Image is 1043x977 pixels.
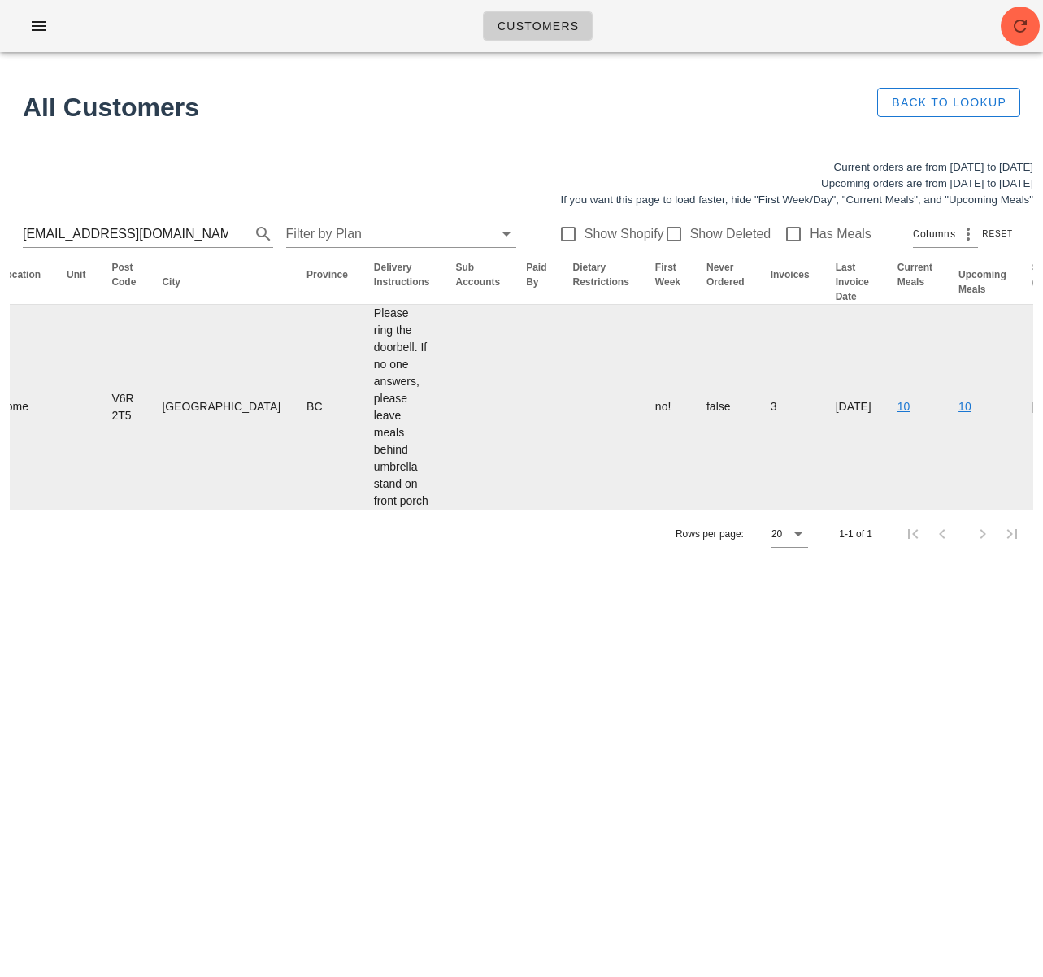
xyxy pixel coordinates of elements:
[771,521,808,547] div: 20Rows per page:
[573,262,629,288] span: Dietary Restrictions
[361,260,443,305] th: Delivery Instructions: Not sorted. Activate to sort ascending.
[111,262,136,288] span: Post Code
[771,527,782,541] div: 20
[690,226,771,242] label: Show Deleted
[560,260,642,305] th: Dietary Restrictions: Not sorted. Activate to sort ascending.
[149,260,293,305] th: City: Not sorted. Activate to sort ascending.
[455,262,500,288] span: Sub Accounts
[884,260,945,305] th: Current Meals: Not sorted. Activate to sort ascending.
[23,88,851,127] h1: All Customers
[54,260,98,305] th: Unit: Not sorted. Activate to sort ascending.
[497,20,580,33] span: Customers
[978,226,1020,242] button: Reset
[897,262,932,288] span: Current Meals
[877,88,1020,117] button: Back to Lookup
[823,260,884,305] th: Last Invoice Date: Not sorted. Activate to sort ascending.
[839,527,872,541] div: 1-1 of 1
[162,276,180,288] span: City
[810,226,871,242] label: Has Meals
[958,269,1006,295] span: Upcoming Meals
[693,305,758,510] td: false
[483,11,593,41] a: Customers
[945,260,1019,305] th: Upcoming Meals: Not sorted. Activate to sort ascending.
[286,221,517,247] div: Filter by Plan
[98,260,149,305] th: Post Code: Not sorted. Activate to sort ascending.
[293,305,361,510] td: BC
[374,262,430,288] span: Delivery Instructions
[758,305,823,510] td: 3
[891,96,1006,109] span: Back to Lookup
[642,305,693,510] td: no!
[897,400,910,413] a: 10
[981,229,1013,238] span: Reset
[642,260,693,305] th: First Week: Not sorted. Activate to sort ascending.
[585,226,664,242] label: Show Shopify
[293,260,361,305] th: Province: Not sorted. Activate to sort ascending.
[149,305,293,510] td: [GEOGRAPHIC_DATA]
[361,305,443,510] td: Please ring the doorbell. If no one answers, please leave meals behind umbrella stand on front porch
[958,400,971,413] a: 10
[693,260,758,305] th: Never Ordered: Not sorted. Activate to sort ascending.
[913,226,955,242] span: Columns
[913,221,978,247] div: Columns
[655,262,680,288] span: First Week
[442,260,513,305] th: Sub Accounts: Not sorted. Activate to sort ascending.
[836,262,869,302] span: Last Invoice Date
[306,269,348,280] span: Province
[823,305,884,510] td: [DATE]
[676,510,808,558] div: Rows per page:
[706,262,745,288] span: Never Ordered
[98,305,149,510] td: V6R 2T5
[513,260,559,305] th: Paid By: Not sorted. Activate to sort ascending.
[526,262,546,288] span: Paid By
[67,269,85,280] span: Unit
[771,269,810,280] span: Invoices
[758,260,823,305] th: Invoices: Not sorted. Activate to sort ascending.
